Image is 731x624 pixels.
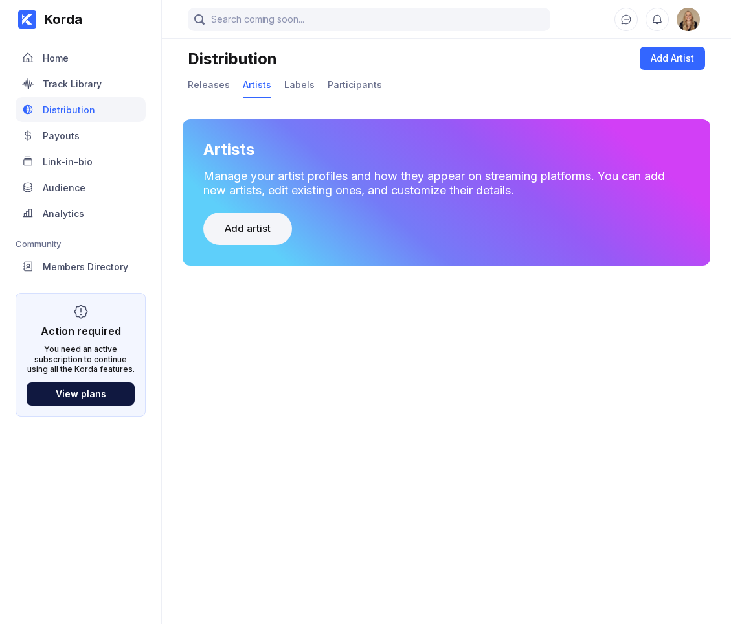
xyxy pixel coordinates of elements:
div: Link-in-bio [43,156,93,167]
div: Distribution [188,49,277,68]
a: Track Library [16,71,146,97]
div: Home [43,52,69,64]
div: Korda [36,12,82,27]
div: Labels [284,79,315,90]
div: Community [16,238,146,249]
a: Analytics [16,201,146,227]
img: 160x160 [677,8,700,31]
div: Participants [328,79,382,90]
div: Add Artist [651,52,694,65]
input: Search coming soon... [188,8,550,31]
button: View plans [27,382,135,406]
a: Link-in-bio [16,149,146,175]
div: Track Library [43,78,102,89]
div: Artists [243,79,271,90]
a: Artists [243,73,271,98]
button: Add artist [203,213,292,245]
a: Audience [16,175,146,201]
div: Members Directory [43,261,128,272]
div: Add artist [225,222,271,235]
div: Analytics [43,208,84,219]
div: Alina Verbenchuk [677,8,700,31]
div: Action required [41,325,121,338]
a: Labels [284,73,315,98]
div: Artists [203,140,254,159]
div: Distribution [43,104,95,115]
div: Payouts [43,130,80,141]
div: Manage your artist profiles and how they appear on streaming platforms. You can add new artists, ... [203,169,690,197]
div: Releases [188,79,230,90]
button: Add Artist [640,47,705,70]
a: Participants [328,73,382,98]
a: Payouts [16,123,146,149]
div: Audience [43,182,85,193]
a: Members Directory [16,254,146,280]
div: View plans [56,388,106,399]
a: Releases [188,73,230,98]
a: Distribution [16,97,146,123]
div: You need an active subscription to continue using all the Korda features. [27,344,135,375]
a: Home [16,45,146,71]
